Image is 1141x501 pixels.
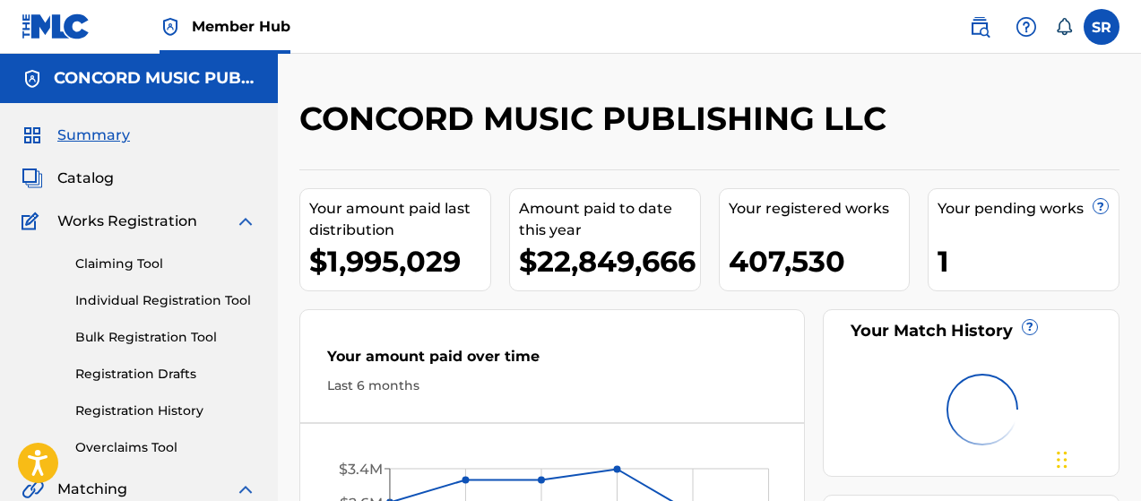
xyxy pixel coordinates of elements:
div: Last 6 months [327,376,777,395]
img: expand [235,479,256,500]
a: Registration History [75,402,256,420]
div: Your Match History [846,319,1096,343]
a: Public Search [962,9,998,45]
div: Your pending works [938,198,1119,220]
div: 1 [938,241,1119,281]
span: ? [1093,199,1108,213]
img: Works Registration [22,211,45,232]
img: expand [235,211,256,232]
a: Overclaims Tool [75,438,256,457]
div: 407,530 [729,241,910,281]
img: Accounts [22,68,43,90]
div: Help [1008,9,1044,45]
a: Registration Drafts [75,365,256,384]
span: ? [1023,320,1037,334]
h2: CONCORD MUSIC PUBLISHING LLC [299,99,895,139]
tspan: $3.4M [339,461,383,478]
iframe: Chat Widget [1051,415,1141,501]
a: Bulk Registration Tool [75,328,256,347]
span: Works Registration [57,211,197,232]
div: Amount paid to date this year [519,198,700,241]
a: SummarySummary [22,125,130,146]
a: Claiming Tool [75,255,256,273]
img: search [969,16,990,38]
img: Top Rightsholder [160,16,181,38]
span: Catalog [57,168,114,189]
span: Summary [57,125,130,146]
div: $1,995,029 [309,241,490,281]
div: Notifications [1055,18,1073,36]
div: Your amount paid last distribution [309,198,490,241]
div: Your amount paid over time [327,346,777,376]
a: Individual Registration Tool [75,291,256,310]
img: help [1016,16,1037,38]
div: Your registered works [729,198,910,220]
span: Member Hub [192,16,290,37]
img: Matching [22,479,44,500]
div: User Menu [1084,9,1119,45]
img: preloader [947,374,1018,445]
img: Summary [22,125,43,146]
img: Catalog [22,168,43,189]
div: Drag [1057,433,1068,487]
div: $22,849,666 [519,241,700,281]
img: MLC Logo [22,13,91,39]
span: Matching [57,479,127,500]
a: CatalogCatalog [22,168,114,189]
h5: CONCORD MUSIC PUBLISHING LLC [54,68,256,89]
